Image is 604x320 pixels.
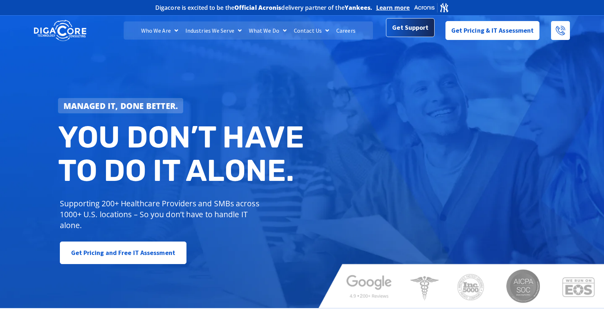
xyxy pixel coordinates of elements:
a: Careers [333,21,359,40]
strong: Managed IT, done better. [63,100,178,111]
b: Official Acronis [234,4,282,12]
a: Get Pricing & IT Assessment [445,21,540,40]
a: Get Pricing and Free IT Assessment [60,242,186,264]
img: DigaCore Technology Consulting [34,19,86,42]
a: Contact Us [290,21,333,40]
p: Supporting 200+ Healthcare Providers and SMBs across 1000+ U.S. locations – So you don’t have to ... [60,198,263,231]
a: Learn more [376,4,410,11]
a: What We Do [245,21,290,40]
span: Get Pricing & IT Assessment [451,23,534,38]
a: Managed IT, done better. [58,98,184,113]
span: Get Pricing and Free IT Assessment [71,246,175,260]
h2: You don’t have to do IT alone. [58,121,308,187]
a: Who We Are [137,21,182,40]
span: Get Support [392,22,428,36]
b: Yankees. [345,4,373,12]
a: Get Support [386,20,434,39]
a: Industries We Serve [182,21,245,40]
h2: Digacore is excited to be the delivery partner of the [155,5,373,11]
img: Acronis [414,2,449,13]
nav: Menu [124,21,373,40]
